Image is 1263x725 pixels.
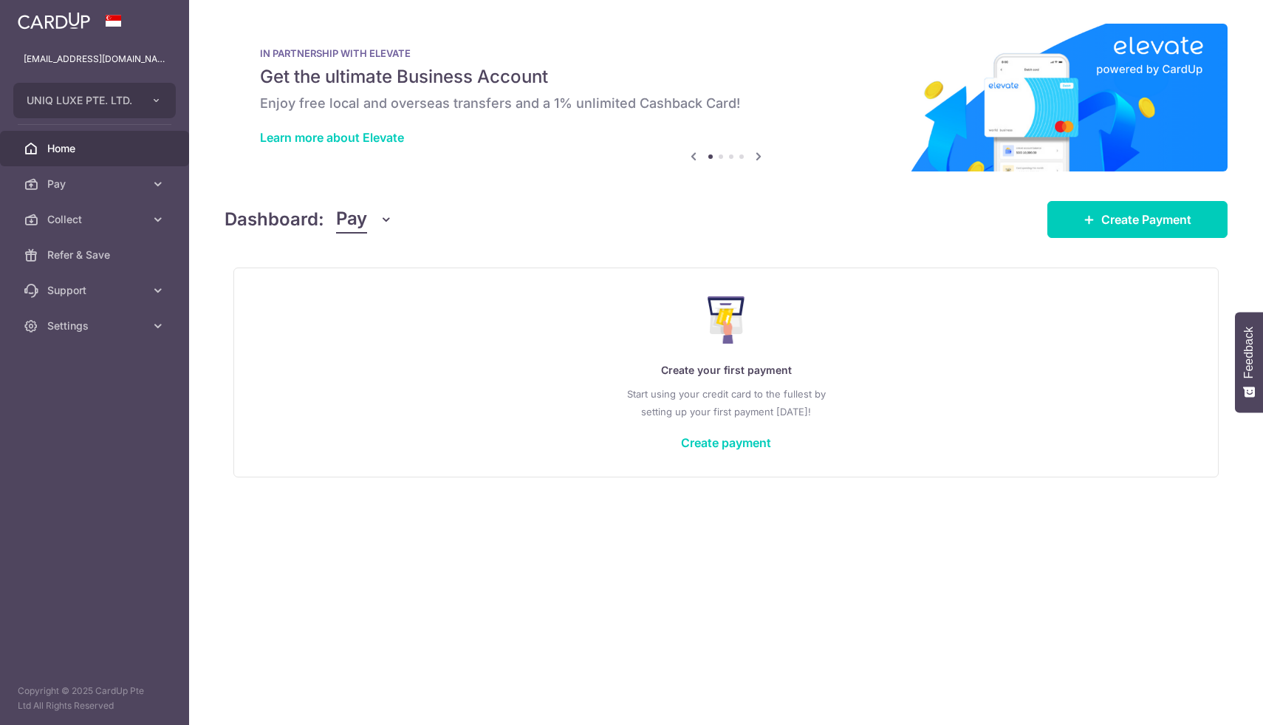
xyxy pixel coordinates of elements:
[225,24,1228,171] img: Renovation banner
[18,12,90,30] img: CardUp
[47,177,145,191] span: Pay
[264,361,1188,379] p: Create your first payment
[1047,201,1228,238] a: Create Payment
[336,205,367,234] span: Pay
[47,212,145,227] span: Collect
[47,248,145,262] span: Refer & Save
[27,93,136,108] span: UNIQ LUXE PTE. LTD.
[260,95,1192,112] h6: Enjoy free local and overseas transfers and a 1% unlimited Cashback Card!
[24,52,165,67] p: [EMAIL_ADDRESS][DOMAIN_NAME]
[336,205,393,234] button: Pay
[225,206,324,233] h4: Dashboard:
[47,141,145,156] span: Home
[260,47,1192,59] p: IN PARTNERSHIP WITH ELEVATE
[264,385,1188,421] p: Start using your credit card to the fullest by setting up your first payment [DATE]!
[260,130,404,145] a: Learn more about Elevate
[260,65,1192,89] h5: Get the ultimate Business Account
[13,83,176,118] button: UNIQ LUXE PTE. LTD.
[681,435,771,450] a: Create payment
[47,319,145,333] span: Settings
[1235,312,1263,412] button: Feedback - Show survey
[708,296,745,344] img: Make Payment
[1242,327,1256,378] span: Feedback
[47,283,145,298] span: Support
[1101,211,1191,228] span: Create Payment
